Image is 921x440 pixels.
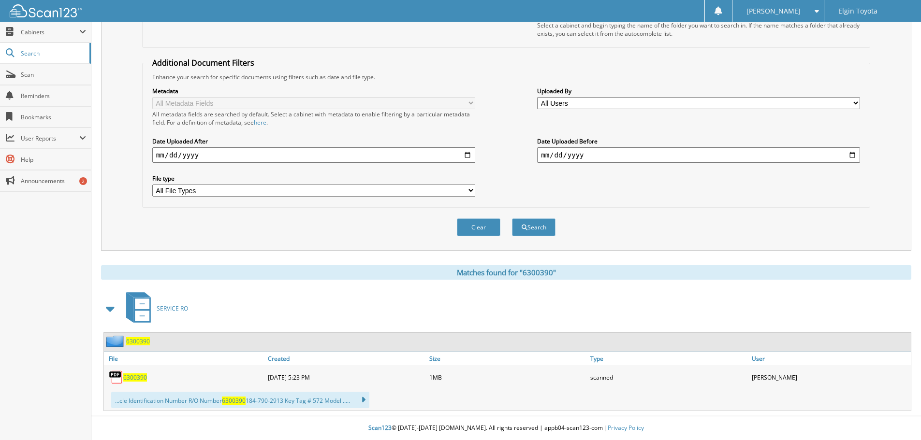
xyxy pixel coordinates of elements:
span: User Reports [21,134,79,142]
div: Select a cabinet and begin typing the name of the folder you want to search in. If the name match... [537,21,860,38]
a: Created [265,352,427,365]
a: Type [588,352,749,365]
img: scan123-logo-white.svg [10,4,82,17]
span: Announcements [21,177,86,185]
label: File type [152,174,475,183]
div: All metadata fields are searched by default. Select a cabinet with metadata to enable filtering b... [152,110,475,127]
div: ...cle Identification Number R/O Number 184-790-2913 Key Tag # 572 Model ..... [111,392,369,408]
a: 6300390 [126,337,150,345]
div: scanned [588,368,749,387]
input: start [152,147,475,163]
span: Scan [21,71,86,79]
label: Metadata [152,87,475,95]
div: 1MB [427,368,588,387]
span: Scan123 [368,424,392,432]
span: Elgin Toyota [838,8,877,14]
img: PDF.png [109,370,123,384]
button: Search [512,218,556,236]
div: Matches found for "6300390" [101,265,911,280]
div: [PERSON_NAME] [749,368,911,387]
div: [DATE] 5:23 PM [265,368,427,387]
a: Privacy Policy [608,424,644,432]
a: User [749,352,911,365]
div: © [DATE]-[DATE] [DOMAIN_NAME]. All rights reserved | appb04-scan123-com | [91,416,921,440]
span: Bookmarks [21,113,86,121]
span: 6300390 [222,397,246,405]
img: folder2.png [106,335,126,347]
span: Reminders [21,92,86,100]
a: 6300390 [123,373,147,382]
span: Search [21,49,85,57]
span: SERVICE RO [157,304,188,312]
div: 2 [79,177,87,185]
input: end [537,147,860,163]
label: Uploaded By [537,87,860,95]
span: Cabinets [21,28,79,36]
a: SERVICE RO [120,289,188,327]
label: Date Uploaded Before [537,137,860,145]
legend: Additional Document Filters [147,57,259,68]
label: Date Uploaded After [152,137,475,145]
span: Help [21,156,86,164]
a: here [254,118,266,127]
div: Enhance your search for specific documents using filters such as date and file type. [147,73,865,81]
a: File [104,352,265,365]
span: [PERSON_NAME] [746,8,801,14]
a: Size [427,352,588,365]
button: Clear [457,218,500,236]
